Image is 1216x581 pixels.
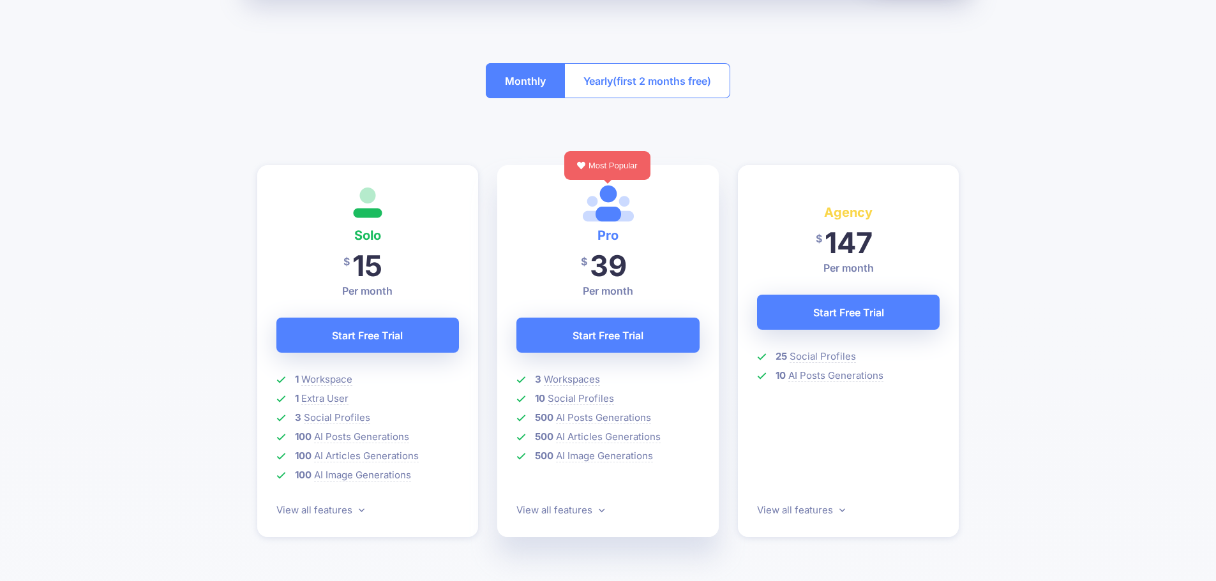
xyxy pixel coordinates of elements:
[564,63,730,98] button: Yearly(first 2 months free)
[757,504,845,516] a: View all features
[535,411,553,423] b: 500
[544,373,600,386] span: Workspaces
[757,202,940,223] h4: Agency
[776,350,787,362] b: 25
[613,71,711,91] span: (first 2 months free)
[314,430,409,443] span: AI Posts Generations
[548,392,614,405] span: Social Profiles
[276,318,460,353] a: Start Free Trial
[301,392,349,405] span: Extra User
[590,248,627,283] span: 39
[516,225,700,246] h4: Pro
[314,469,411,482] span: AI Image Generations
[776,369,786,381] b: 10
[816,224,822,253] span: $
[301,373,352,386] span: Workspace
[343,247,350,276] span: $
[314,450,419,462] span: AI Articles Generations
[556,411,651,424] span: AI Posts Generations
[295,392,299,404] b: 1
[516,318,700,353] a: Start Free Trial
[535,392,545,404] b: 10
[295,430,312,443] b: 100
[581,247,587,276] span: $
[825,225,873,260] span: 147
[295,450,312,462] b: 100
[486,63,565,98] button: Monthly
[790,350,856,363] span: Social Profiles
[295,373,299,385] b: 1
[564,151,650,180] div: Most Popular
[556,430,661,443] span: AI Articles Generations
[516,283,700,298] p: Per month
[516,504,604,516] a: View all features
[295,411,301,423] b: 3
[556,450,653,462] span: AI Image Generations
[352,248,382,283] span: 15
[535,430,553,443] b: 500
[788,369,883,382] span: AI Posts Generations
[304,411,370,424] span: Social Profiles
[757,295,940,330] a: Start Free Trial
[535,450,553,462] b: 500
[276,283,460,298] p: Per month
[757,260,940,276] p: Per month
[276,225,460,246] h4: Solo
[295,469,312,481] b: 100
[535,373,541,385] b: 3
[276,504,364,516] a: View all features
